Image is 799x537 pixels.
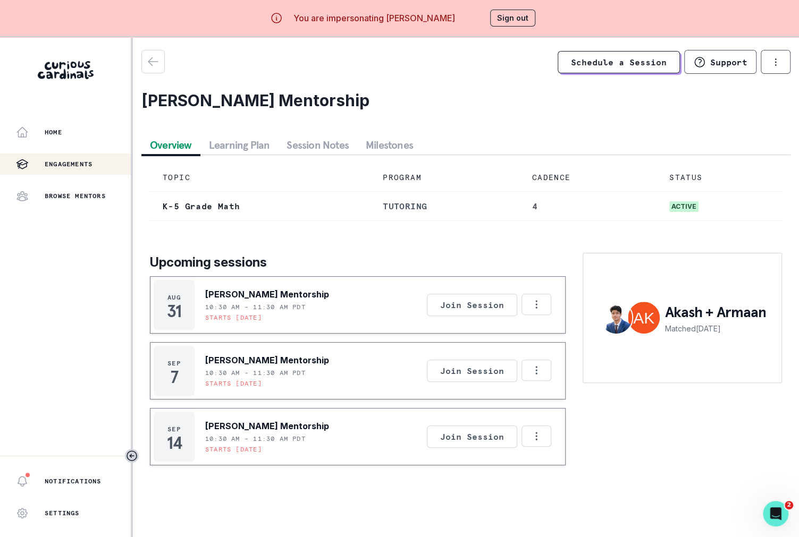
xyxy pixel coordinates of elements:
p: Aug [167,293,181,302]
p: 10:30 AM - 11:30 AM PDT [205,303,306,311]
p: Browse Mentors [45,192,106,200]
p: 31 [167,306,181,317]
p: [PERSON_NAME] Mentorship [205,354,329,366]
p: Matched [DATE] [665,323,766,334]
p: Starts [DATE] [205,313,262,322]
span: active [669,201,699,212]
img: Armaan Kapur [628,302,660,334]
button: Options [522,294,551,315]
p: 14 [167,438,181,448]
p: 7 [171,372,178,382]
td: CADENCE [519,164,657,192]
p: Settings [45,509,80,517]
button: Join Session [427,360,517,382]
a: Schedule a Session [558,51,680,73]
p: Upcoming sessions [150,253,566,272]
p: [PERSON_NAME] Mentorship [205,420,329,432]
p: Support [710,57,747,67]
p: 10:30 AM - 11:30 AM PDT [205,369,306,377]
button: Learning Plan [200,135,279,155]
p: Starts [DATE] [205,445,262,454]
img: Akash Shah [600,302,632,334]
p: 10:30 AM - 11:30 AM PDT [205,434,306,443]
p: Home [45,128,62,137]
button: Overview [141,135,200,155]
button: Milestones [357,135,422,155]
td: tutoring [370,192,519,221]
p: Engagements [45,160,92,168]
p: Starts [DATE] [205,379,262,388]
button: Options [522,360,551,381]
td: TOPIC [150,164,370,192]
button: Support [684,50,756,74]
p: Notifications [45,477,102,485]
button: Join Session [427,425,517,448]
span: 2 [785,501,793,509]
p: You are impersonating [PERSON_NAME] [293,12,455,24]
button: Join Session [427,294,517,316]
h2: [PERSON_NAME] Mentorship [141,91,790,110]
p: [PERSON_NAME] Mentorship [205,288,329,301]
iframe: Intercom live chat [763,501,788,526]
img: Curious Cardinals Logo [38,61,94,79]
p: Sep [167,425,181,433]
td: K-5 Grade Math [150,192,370,221]
button: Sign out [490,10,535,27]
button: Toggle sidebar [125,449,139,463]
button: Session Notes [278,135,357,155]
td: 4 [519,192,657,221]
button: options [761,50,790,74]
button: Options [522,425,551,447]
p: Sep [167,359,181,368]
td: STATUS [657,164,782,192]
p: Akash + Armaan [665,302,766,323]
td: PROGRAM [370,164,519,192]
